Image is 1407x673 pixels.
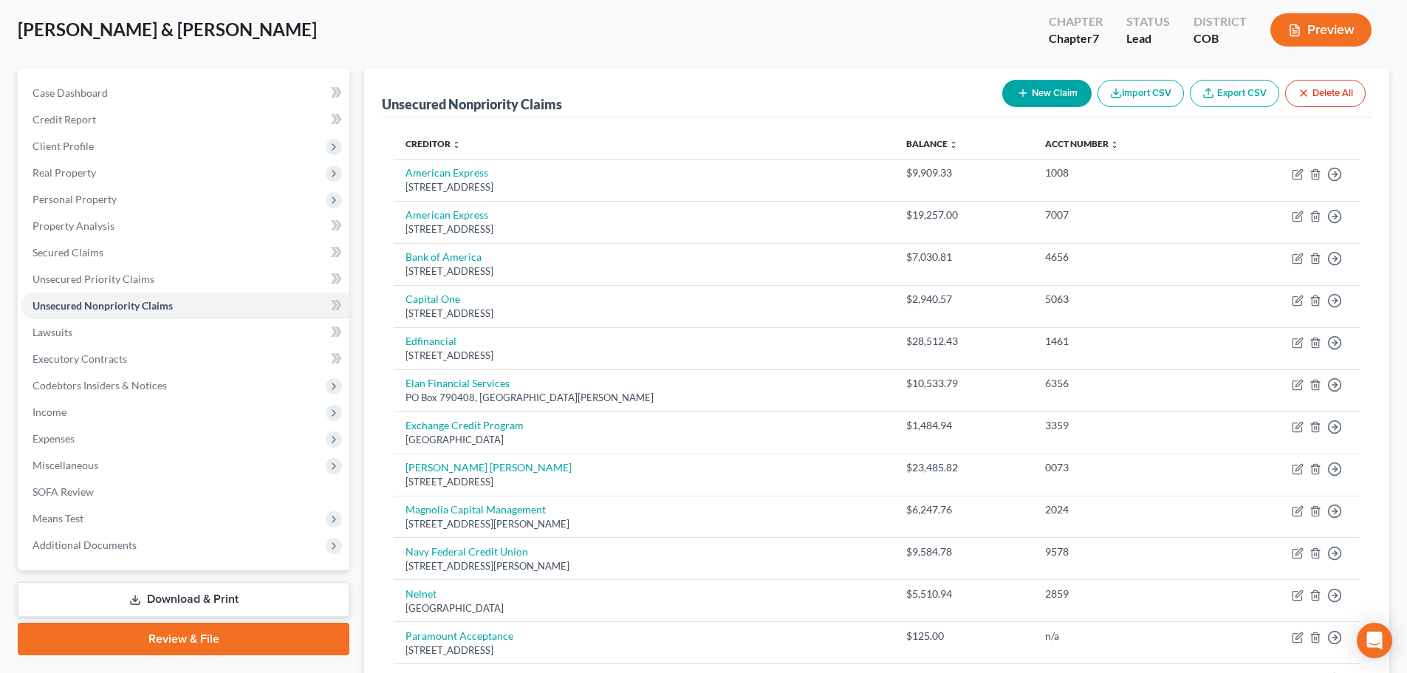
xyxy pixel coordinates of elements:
button: Delete All [1285,80,1366,107]
div: [GEOGRAPHIC_DATA] [405,601,883,615]
span: 7 [1092,31,1099,45]
div: 9578 [1045,544,1201,559]
span: Client Profile [32,140,94,152]
button: Preview [1270,13,1372,47]
a: Property Analysis [21,213,349,239]
span: Real Property [32,166,96,179]
div: $19,257.00 [906,208,1021,222]
a: Bank of America [405,250,482,263]
span: Personal Property [32,193,117,205]
i: unfold_more [949,140,958,149]
span: Credit Report [32,113,96,126]
a: Export CSV [1190,80,1279,107]
a: Review & File [18,623,349,655]
a: Paramount Acceptance [405,629,513,642]
div: 1008 [1045,165,1201,180]
a: Navy Federal Credit Union [405,545,528,558]
a: Download & Print [18,582,349,617]
div: 4656 [1045,250,1201,264]
div: $1,484.94 [906,418,1021,433]
a: Nelnet [405,587,437,600]
div: [STREET_ADDRESS] [405,349,883,363]
div: $28,512.43 [906,334,1021,349]
div: 0073 [1045,460,1201,475]
a: American Express [405,166,488,179]
button: New Claim [1002,80,1092,107]
div: COB [1194,30,1247,47]
a: Executory Contracts [21,346,349,372]
div: $125.00 [906,629,1021,643]
div: $7,030.81 [906,250,1021,264]
a: [PERSON_NAME] [PERSON_NAME] [405,461,572,474]
a: Acct Number unfold_more [1045,138,1119,149]
div: [STREET_ADDRESS][PERSON_NAME] [405,559,883,573]
span: Miscellaneous [32,459,98,471]
div: [STREET_ADDRESS] [405,264,883,279]
span: Unsecured Priority Claims [32,273,154,285]
a: Balance unfold_more [906,138,958,149]
a: Unsecured Priority Claims [21,266,349,293]
div: $6,247.76 [906,502,1021,517]
div: [STREET_ADDRESS] [405,643,883,657]
div: 1461 [1045,334,1201,349]
span: Unsecured Nonpriority Claims [32,299,173,312]
div: 7007 [1045,208,1201,222]
div: [STREET_ADDRESS] [405,180,883,194]
span: Case Dashboard [32,86,108,99]
a: Edfinancial [405,335,456,347]
div: $9,584.78 [906,544,1021,559]
a: Creditor unfold_more [405,138,461,149]
div: Unsecured Nonpriority Claims [382,95,562,113]
div: $10,533.79 [906,376,1021,391]
div: [STREET_ADDRESS] [405,307,883,321]
div: [GEOGRAPHIC_DATA] [405,433,883,447]
div: [STREET_ADDRESS] [405,222,883,236]
a: American Express [405,208,488,221]
div: $23,485.82 [906,460,1021,475]
div: 3359 [1045,418,1201,433]
span: Secured Claims [32,246,103,259]
div: 6356 [1045,376,1201,391]
span: Codebtors Insiders & Notices [32,379,167,392]
div: Chapter [1049,30,1103,47]
div: Chapter [1049,13,1103,30]
span: Property Analysis [32,219,114,232]
div: [STREET_ADDRESS][PERSON_NAME] [405,517,883,531]
div: 2859 [1045,587,1201,601]
a: Lawsuits [21,319,349,346]
a: Secured Claims [21,239,349,266]
a: Magnolia Capital Management [405,503,546,516]
i: unfold_more [1110,140,1119,149]
div: [STREET_ADDRESS] [405,475,883,489]
div: District [1194,13,1247,30]
span: Additional Documents [32,539,137,551]
a: Elan Financial Services [405,377,510,389]
span: Expenses [32,432,75,445]
span: Lawsuits [32,326,72,338]
a: Unsecured Nonpriority Claims [21,293,349,319]
a: Exchange Credit Program [405,419,524,431]
span: [PERSON_NAME] & [PERSON_NAME] [18,18,317,40]
span: SOFA Review [32,485,94,498]
div: Lead [1126,30,1170,47]
div: $9,909.33 [906,165,1021,180]
div: n/a [1045,629,1201,643]
div: PO Box 790408, [GEOGRAPHIC_DATA][PERSON_NAME] [405,391,883,405]
a: Credit Report [21,106,349,133]
div: $5,510.94 [906,587,1021,601]
div: Open Intercom Messenger [1357,623,1392,658]
button: Import CSV [1098,80,1184,107]
div: Status [1126,13,1170,30]
div: 5063 [1045,292,1201,307]
a: Case Dashboard [21,80,349,106]
div: 2024 [1045,502,1201,517]
i: unfold_more [452,140,461,149]
span: Income [32,406,66,418]
a: SOFA Review [21,479,349,505]
span: Means Test [32,512,83,525]
span: Executory Contracts [32,352,127,365]
a: Capital One [405,293,460,305]
div: $2,940.57 [906,292,1021,307]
